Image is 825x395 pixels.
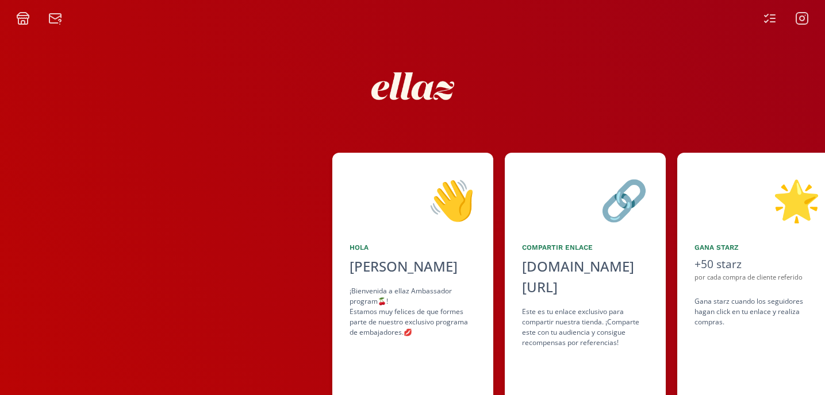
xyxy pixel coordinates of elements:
div: Gana starz cuando los seguidores hagan click en tu enlace y realiza compras . [694,296,821,327]
div: Este es tu enlace exclusivo para compartir nuestra tienda. ¡Comparte este con tu audiencia y cons... [522,307,649,348]
img: nKmKAABZpYV7 [361,34,465,138]
div: Hola [350,242,476,253]
div: 🔗 [522,170,649,229]
div: [DOMAIN_NAME][URL] [522,256,649,297]
div: por cada compra de cliente referido [694,273,821,282]
div: [PERSON_NAME] [350,256,476,277]
div: 🌟 [694,170,821,229]
div: Gana starz [694,242,821,253]
div: +50 starz [694,256,821,273]
div: 👋 [350,170,476,229]
div: ¡Bienvenida a ellaz Ambassador program🍒! Estamos muy felices de que formes parte de nuestro exclu... [350,286,476,338]
div: Compartir Enlace [522,242,649,253]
